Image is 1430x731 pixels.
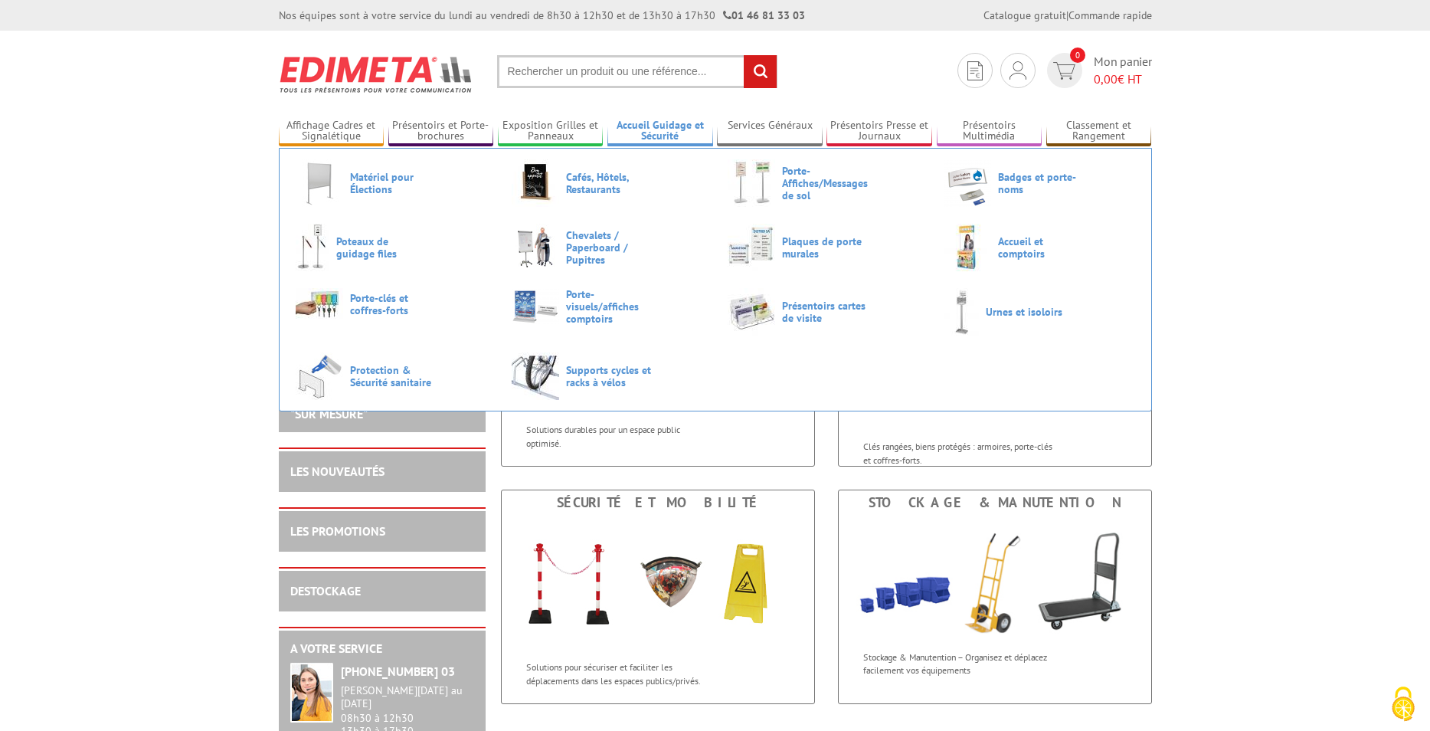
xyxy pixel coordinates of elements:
[983,8,1152,23] div: |
[512,224,559,271] img: Chevalets / Paperboard / Pupitres
[566,364,658,388] span: Supports cycles et racks à vélos
[782,165,874,202] span: Porte-Affiches/Messages de sol
[1384,685,1422,723] img: Cookies (fenêtre modale)
[944,288,979,336] img: Urnes et isoloirs
[607,119,713,144] a: Accueil Guidage et Sécurité
[782,235,874,260] span: Plaques de porte murales
[506,494,810,511] div: Sécurité et Mobilité
[782,300,874,324] span: Présentoirs cartes de visite
[290,583,361,598] a: DESTOCKAGE
[512,224,703,271] a: Chevalets / Paperboard / Pupitres
[967,61,983,80] img: devis rapide
[1376,679,1430,731] button: Cookies (fenêtre modale)
[526,661,716,687] p: Solutions pour sécuriser et faciliter les déplacements dans les espaces publics/privés.
[1068,8,1152,22] a: Commande rapide
[566,288,658,325] span: Porte-visuels/affiches comptoirs
[728,224,775,271] img: Plaques de porte murales
[512,352,703,400] a: Supports cycles et racks à vélos
[826,119,932,144] a: Présentoirs Presse et Journaux
[986,306,1078,318] span: Urnes et isoloirs
[944,288,1135,336] a: Urnes et isoloirs
[838,490,1152,704] a: Stockage & manutention Stockage & manutention Stockage & Manutention – Organisez et déplacez faci...
[1094,71,1117,87] span: 0,00
[279,8,805,23] div: Nos équipes sont à votre service du lundi au vendredi de 8h30 à 12h30 et de 13h30 à 17h30
[296,159,487,207] a: Matériel pour Élections
[512,159,703,207] a: Cafés, Hôtels, Restaurants
[388,119,494,144] a: Présentoirs et Porte-brochures
[1010,61,1026,80] img: devis rapide
[1046,119,1152,144] a: Classement et Rangement
[998,171,1090,195] span: Badges et porte-noms
[290,642,474,656] h2: A votre service
[296,159,343,207] img: Matériel pour Élections
[296,352,487,400] a: Protection & Sécurité sanitaire
[296,352,343,400] img: Protection & Sécurité sanitaire
[944,159,991,207] img: Badges et porte-noms
[728,159,775,207] img: Porte-Affiches/Messages de sol
[497,55,777,88] input: Rechercher un produit ou une référence...
[526,423,716,449] p: Solutions durables pour un espace public optimisé.
[717,119,823,144] a: Services Généraux
[512,352,559,400] img: Supports cycles et racks à vélos
[566,171,658,195] span: Cafés, Hôtels, Restaurants
[1070,48,1085,63] span: 0
[944,224,1135,271] a: Accueil et comptoirs
[944,224,991,271] img: Accueil et comptoirs
[279,46,474,103] img: Edimeta
[498,119,604,144] a: Exposition Grilles et Panneaux
[516,515,800,653] img: Sécurité et Mobilité
[723,8,805,22] strong: 01 46 81 33 03
[983,8,1066,22] a: Catalogue gratuit
[296,224,487,271] a: Poteaux de guidage files
[512,289,559,324] img: Porte-visuels/affiches comptoirs
[728,288,775,336] img: Présentoirs cartes de visite
[290,523,385,539] a: LES PROMOTIONS
[290,464,384,479] a: LES NOUVEAUTÉS
[998,235,1090,260] span: Accueil et comptoirs
[843,494,1147,511] div: Stockage & manutention
[350,292,442,316] span: Porte-clés et coffres-forts
[350,171,442,195] span: Matériel pour Élections
[279,119,384,144] a: Affichage Cadres et Signalétique
[512,159,559,207] img: Cafés, Hôtels, Restaurants
[728,224,919,271] a: Plaques de porte murales
[296,288,343,320] img: Porte-clés et coffres-forts
[296,288,487,320] a: Porte-clés et coffres-forts
[341,684,474,710] div: [PERSON_NAME][DATE] au [DATE]
[290,663,333,723] img: widget-service.jpg
[1094,70,1152,88] span: € HT
[501,490,815,704] a: Sécurité et Mobilité Sécurité et Mobilité Solutions pour sécuriser et faciliter les déplacements ...
[728,159,919,207] a: Porte-Affiches/Messages de sol
[336,235,428,260] span: Poteaux de guidage files
[937,119,1042,144] a: Présentoirs Multimédia
[863,440,1053,466] p: Clés rangées, biens protégés : armoires, porte-clés et coffres-forts.
[296,224,329,271] img: Poteaux de guidage files
[944,159,1135,207] a: Badges et porte-noms
[1094,53,1152,88] span: Mon panier
[341,664,455,679] strong: [PHONE_NUMBER] 03
[1053,62,1075,80] img: devis rapide
[728,288,919,336] a: Présentoirs cartes de visite
[512,288,703,325] a: Porte-visuels/affiches comptoirs
[566,229,658,266] span: Chevalets / Paperboard / Pupitres
[863,651,1053,677] p: Stockage & Manutention – Organisez et déplacez facilement vos équipements
[744,55,777,88] input: rechercher
[1043,53,1152,88] a: devis rapide 0 Mon panier 0,00€ HT
[350,364,442,388] span: Protection & Sécurité sanitaire
[839,515,1151,643] img: Stockage & manutention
